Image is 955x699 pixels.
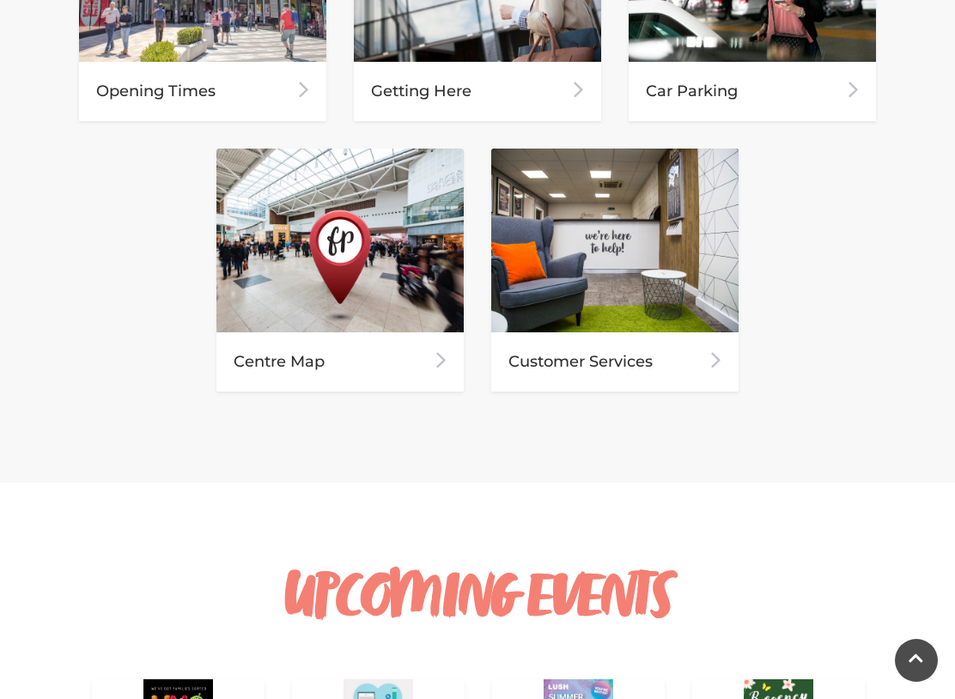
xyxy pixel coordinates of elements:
h3: UPCOMING EVENTS [78,565,877,636]
div: Getting Here [354,62,601,121]
a: Customer Services [491,149,739,392]
div: Opening Times [79,62,326,121]
div: Car Parking [629,62,876,121]
a: Centre Map [216,149,464,392]
div: Centre Map [216,332,464,392]
div: Customer Services [491,332,739,392]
